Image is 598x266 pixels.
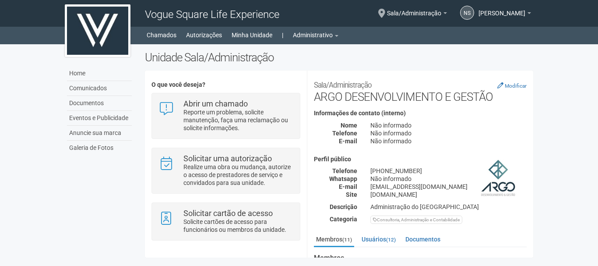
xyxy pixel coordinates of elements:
p: Reporte um problema, solicite manutenção, faça uma reclamação ou solicite informações. [183,108,293,132]
small: Modificar [505,83,527,89]
strong: Abrir um chamado [183,99,248,108]
strong: Categoria [330,216,357,223]
div: Não informado [364,137,533,145]
strong: Solicitar cartão de acesso [183,209,273,218]
span: Nicolle Silva [478,1,525,17]
div: Não informado [364,129,533,137]
div: [DOMAIN_NAME] [364,191,533,199]
a: Usuários(12) [359,233,398,246]
a: | [282,29,283,41]
a: Chamados [147,29,176,41]
div: Administração do [GEOGRAPHIC_DATA] [364,203,533,211]
strong: E-mail [339,138,357,145]
span: Vogue Square Life Experience [145,8,279,21]
a: Membros(11) [314,233,354,247]
h2: Unidade Sala/Administração [145,51,533,64]
a: Anuncie sua marca [67,126,132,141]
a: Galeria de Fotos [67,141,132,155]
div: Não informado [364,121,533,129]
strong: Solicitar uma autorização [183,154,272,163]
a: Solicitar cartão de acesso Solicite cartões de acesso para funcionários ou membros da unidade. [158,209,293,234]
div: [EMAIL_ADDRESS][DOMAIN_NAME] [364,183,533,191]
small: Sala/Administração [314,81,372,89]
small: (11) [342,237,352,243]
a: Administrativo [293,29,338,41]
a: [PERSON_NAME] [478,11,531,18]
div: Consultoria, Administração e Contabilidade [370,216,462,224]
strong: E-mail [339,183,357,190]
strong: Membros [314,254,527,262]
span: Sala/Administração [387,1,441,17]
a: Modificar [497,82,527,89]
strong: Site [346,191,357,198]
h4: O que você deseja? [151,82,300,88]
a: Minha Unidade [232,29,272,41]
div: Não informado [364,175,533,183]
p: Realize uma obra ou mudança, autorize o acesso de prestadores de serviço e convidados para sua un... [183,163,293,187]
strong: Telefone [332,130,357,137]
a: Documentos [67,96,132,111]
img: logo.jpg [65,4,130,57]
a: Autorizações [186,29,222,41]
a: Eventos e Publicidade [67,111,132,126]
strong: Whatsapp [329,175,357,182]
div: [PHONE_NUMBER] [364,167,533,175]
a: Home [67,66,132,81]
h2: ARGO DESENVOLVIMENTO E GESTÃO [314,77,527,103]
a: Abrir um chamado Reporte um problema, solicite manutenção, faça uma reclamação ou solicite inform... [158,100,293,132]
a: Comunicados [67,81,132,96]
strong: Nome [341,122,357,129]
strong: Telefone [332,167,357,174]
h4: Perfil público [314,156,527,163]
img: business.png [476,156,520,200]
h4: Informações de contato (interno) [314,110,527,117]
a: Solicitar uma autorização Realize uma obra ou mudança, autorize o acesso de prestadores de serviç... [158,155,293,187]
a: NS [460,6,474,20]
a: Documentos [403,233,443,246]
p: Solicite cartões de acesso para funcionários ou membros da unidade. [183,218,293,234]
strong: Descrição [330,203,357,210]
a: Sala/Administração [387,11,447,18]
small: (12) [386,237,396,243]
